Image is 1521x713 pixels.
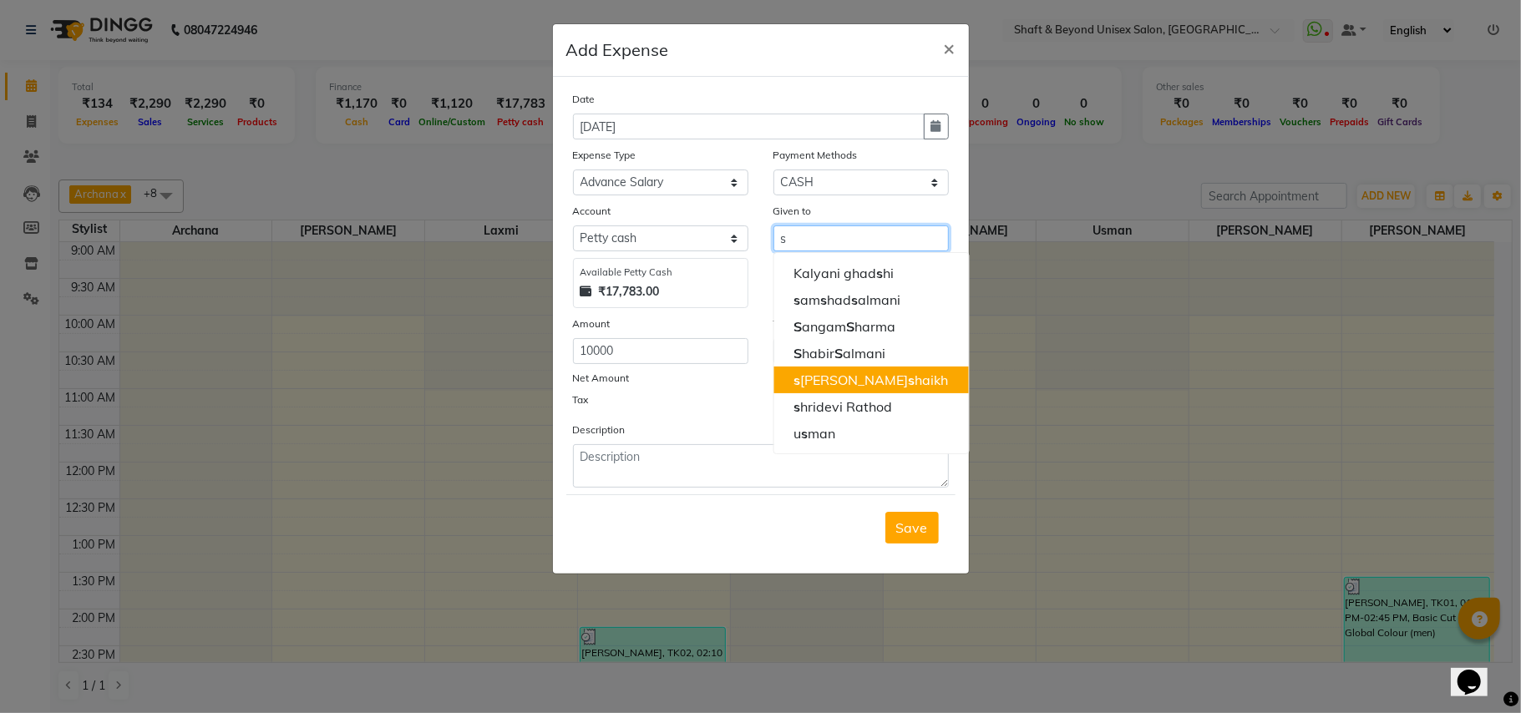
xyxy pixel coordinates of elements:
iframe: chat widget [1451,646,1504,696]
ngb-highlight: u man [793,425,835,442]
button: Save [885,512,939,544]
label: Description [573,422,626,437]
ngb-highlight: am had almani [793,291,900,308]
span: S [793,318,802,335]
span: S [834,345,843,362]
ngb-highlight: habir almani [793,345,885,362]
ngb-highlight: angam harma [793,318,895,335]
span: × [944,35,956,60]
span: S [793,345,802,362]
input: Given to [773,225,949,251]
span: s [876,265,883,281]
label: Account [573,204,611,219]
h5: Add Expense [566,38,669,63]
span: Save [896,519,928,536]
ngb-highlight: [PERSON_NAME] haikh [793,372,948,388]
span: S [846,318,854,335]
label: Net Amount [573,371,630,386]
label: Expense Type [573,148,636,163]
ngb-highlight: Kalyani ghad hi [793,265,894,281]
span: s [793,291,800,308]
span: s [793,398,800,415]
span: s [820,291,827,308]
label: Tax [573,392,589,407]
strong: ₹17,783.00 [599,283,660,301]
label: Amount [573,316,611,331]
div: Available Petty Cash [581,265,741,280]
label: Date [573,92,596,107]
span: s [801,425,808,442]
label: Payment Methods [773,148,858,163]
ngb-highlight: hridevi Rathod [793,398,892,415]
span: s [793,372,800,388]
input: Amount [573,338,748,364]
span: s [908,372,915,388]
span: s [851,291,858,308]
label: Given to [773,204,812,219]
button: Close [930,24,969,71]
